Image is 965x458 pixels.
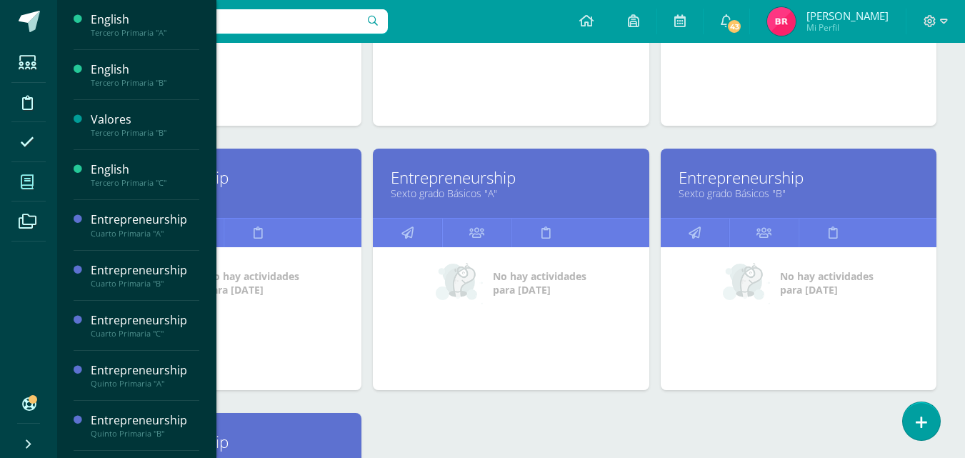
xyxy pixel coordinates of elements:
span: [PERSON_NAME] [806,9,889,23]
a: EntrepreneurshipQuinto Primaria "A" [91,362,199,389]
div: Tercero Primaria "A" [91,28,199,38]
div: Tercero Primaria "C" [91,178,199,188]
a: EntrepreneurshipCuarto Primaria "B" [91,262,199,289]
a: Quinto Primaria "C" [104,186,344,200]
a: EntrepreneurshipCuarto Primaria "A" [91,211,199,238]
div: English [91,11,199,28]
div: Quinto Primaria "B" [91,429,199,439]
div: Cuarto Primaria "A" [91,229,199,239]
span: No hay actividades para [DATE] [206,269,299,297]
span: 43 [726,19,742,34]
a: Entrepreneurship [679,166,919,189]
span: Mi Perfil [806,21,889,34]
div: Quinto Primaria "A" [91,379,199,389]
div: Entrepreneurship [91,312,199,329]
div: Entrepreneurship [91,211,199,228]
div: Cuarto Primaria "C" [91,329,199,339]
div: Entrepreneurship [91,362,199,379]
a: Entrepreneurship [104,431,344,453]
div: Cuarto Primaria "B" [91,279,199,289]
div: English [91,61,199,78]
a: EnglishTercero Primaria "A" [91,11,199,38]
a: EntrepreneurshipCuarto Primaria "C" [91,312,199,339]
span: No hay actividades para [DATE] [780,269,874,297]
span: No hay actividades para [DATE] [493,269,586,297]
img: 51cea5ed444689b455a385f1e409b918.png [767,7,796,36]
img: no_activities_small.png [723,262,770,304]
div: Entrepreneurship [91,412,199,429]
a: EntrepreneurshipQuinto Primaria "B" [91,412,199,439]
a: EnglishTercero Primaria "B" [91,61,199,88]
a: Sexto grado Básicos "B" [679,186,919,200]
img: no_activities_small.png [436,262,483,304]
a: Entrepreneurship [104,166,344,189]
div: Tercero Primaria "B" [91,78,199,88]
a: Entrepreneurship [391,166,631,189]
a: EnglishTercero Primaria "C" [91,161,199,188]
div: Entrepreneurship [91,262,199,279]
div: English [91,161,199,178]
a: Sexto grado Básicos "A" [391,186,631,200]
div: Valores [91,111,199,128]
input: Busca un usuario... [66,9,388,34]
a: ValoresTercero Primaria "B" [91,111,199,138]
div: Tercero Primaria "B" [91,128,199,138]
